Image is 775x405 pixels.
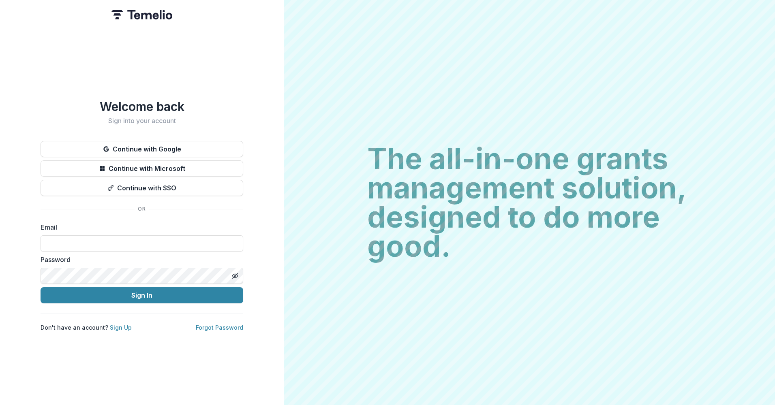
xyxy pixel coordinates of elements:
[229,269,242,282] button: Toggle password visibility
[41,323,132,332] p: Don't have an account?
[41,141,243,157] button: Continue with Google
[41,160,243,177] button: Continue with Microsoft
[110,324,132,331] a: Sign Up
[41,117,243,125] h2: Sign into your account
[41,180,243,196] button: Continue with SSO
[41,255,238,264] label: Password
[111,10,172,19] img: Temelio
[196,324,243,331] a: Forgot Password
[41,99,243,114] h1: Welcome back
[41,222,238,232] label: Email
[41,287,243,303] button: Sign In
